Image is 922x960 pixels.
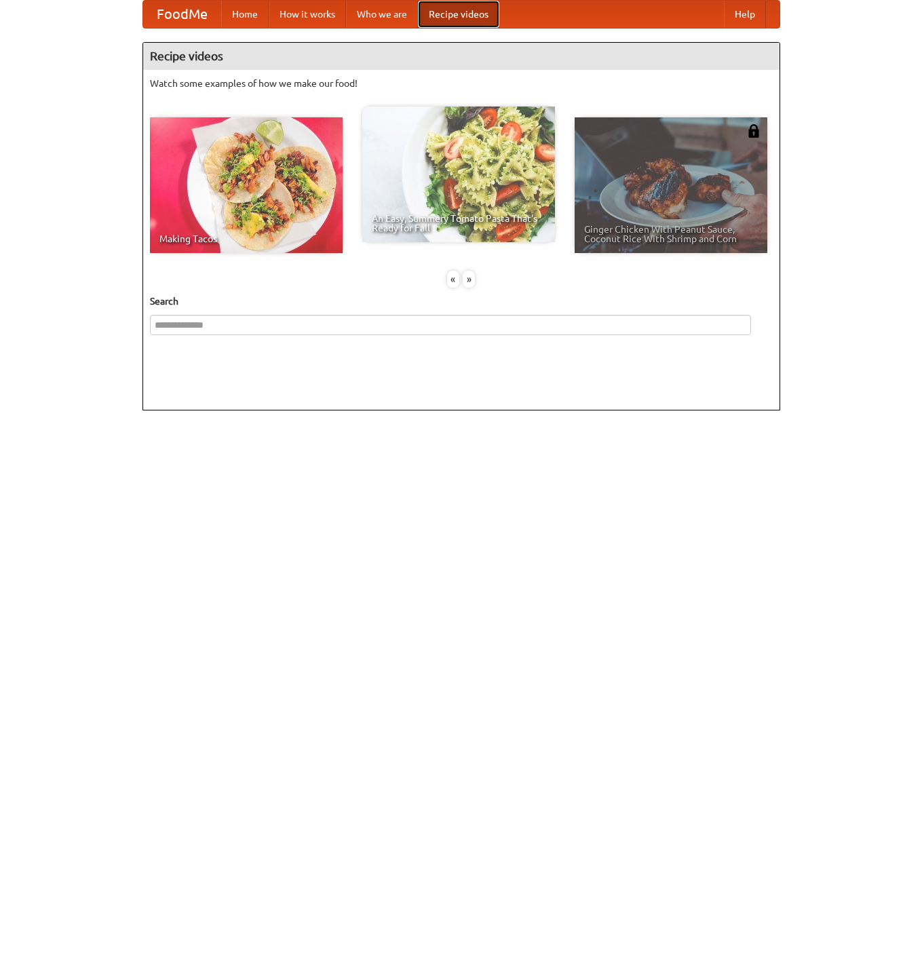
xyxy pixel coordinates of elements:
a: Making Tacos [150,117,343,253]
a: Who we are [346,1,418,28]
div: » [463,271,475,288]
p: Watch some examples of how we make our food! [150,77,773,90]
a: An Easy, Summery Tomato Pasta That's Ready for Fall [362,107,555,242]
div: « [447,271,459,288]
h4: Recipe videos [143,43,780,70]
span: An Easy, Summery Tomato Pasta That's Ready for Fall [372,214,545,233]
span: Making Tacos [159,234,333,244]
img: 483408.png [747,124,761,138]
a: How it works [269,1,346,28]
a: Recipe videos [418,1,499,28]
a: Help [724,1,766,28]
a: FoodMe [143,1,221,28]
a: Home [221,1,269,28]
h5: Search [150,294,773,308]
